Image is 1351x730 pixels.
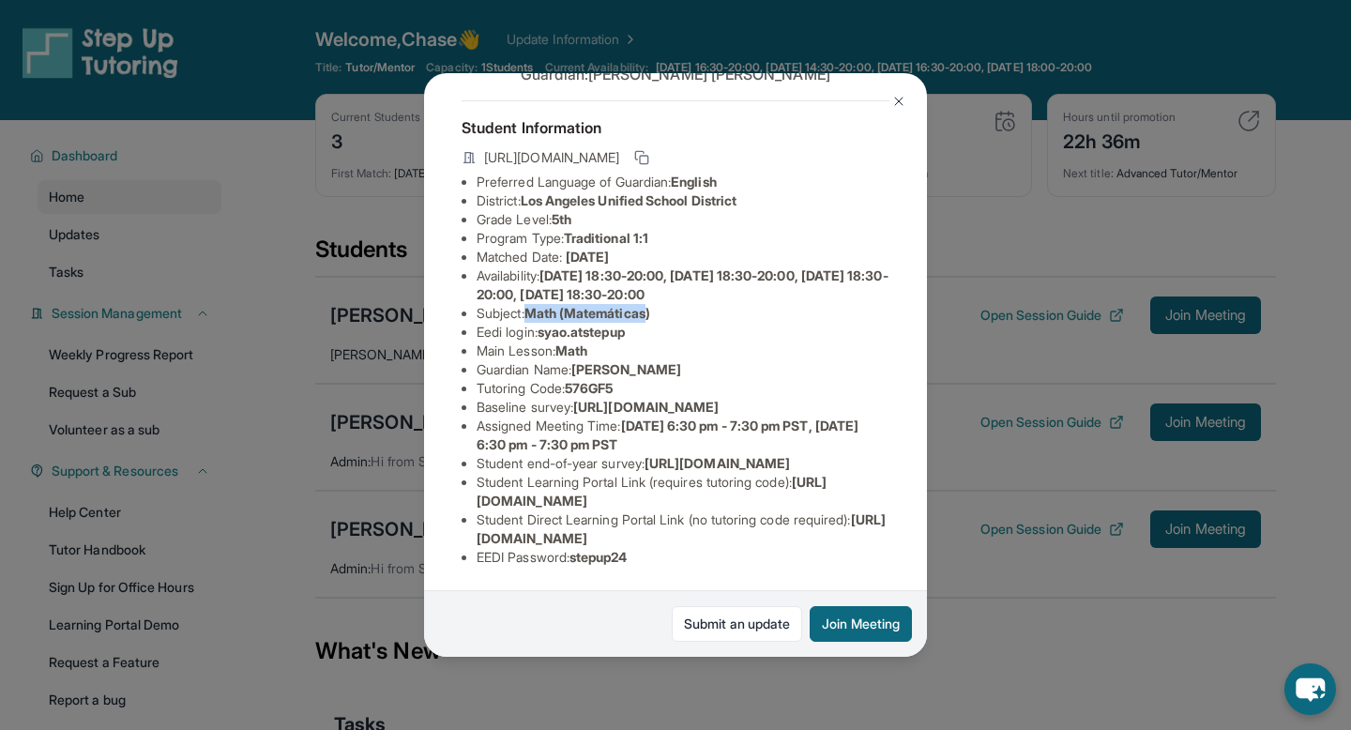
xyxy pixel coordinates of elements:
span: [DATE] 18:30-20:00, [DATE] 18:30-20:00, [DATE] 18:30-20:00, [DATE] 18:30-20:00 [477,267,888,302]
li: Student end-of-year survey : [477,454,889,473]
li: Student Direct Learning Portal Link (no tutoring code required) : [477,510,889,548]
img: Close Icon [891,94,906,109]
span: Traditional 1:1 [564,230,648,246]
button: Copy link [630,146,653,169]
p: Guardian: [PERSON_NAME] [PERSON_NAME] [462,63,889,85]
li: EEDI Password : [477,548,889,567]
li: Eedi login : [477,323,889,342]
li: Availability: [477,266,889,304]
span: 5th [552,211,571,227]
li: Tutoring Code : [477,379,889,398]
li: Matched Date: [477,248,889,266]
li: District: [477,191,889,210]
button: chat-button [1284,663,1336,715]
li: Baseline survey : [477,398,889,417]
span: [URL][DOMAIN_NAME] [645,455,790,471]
h4: Student Information [462,116,889,139]
span: [PERSON_NAME] [571,361,681,377]
span: stepup24 [569,549,628,565]
li: Grade Level: [477,210,889,229]
li: Subject : [477,304,889,323]
a: Submit an update [672,606,802,642]
span: [DATE] 6:30 pm - 7:30 pm PST, [DATE] 6:30 pm - 7:30 pm PST [477,418,858,452]
li: Program Type: [477,229,889,248]
span: Math (Matemáticas) [524,305,650,321]
span: [URL][DOMAIN_NAME] [484,148,619,167]
li: Guardian Name : [477,360,889,379]
button: Join Meeting [810,606,912,642]
li: Assigned Meeting Time : [477,417,889,454]
span: Math [555,342,587,358]
span: English [671,174,717,190]
li: Student Learning Portal Link (requires tutoring code) : [477,473,889,510]
span: 576GF5 [565,380,613,396]
span: syao.atstepup [538,324,625,340]
li: Main Lesson : [477,342,889,360]
li: Preferred Language of Guardian: [477,173,889,191]
span: [URL][DOMAIN_NAME] [573,399,719,415]
span: [DATE] [566,249,609,265]
span: Los Angeles Unified School District [521,192,736,208]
